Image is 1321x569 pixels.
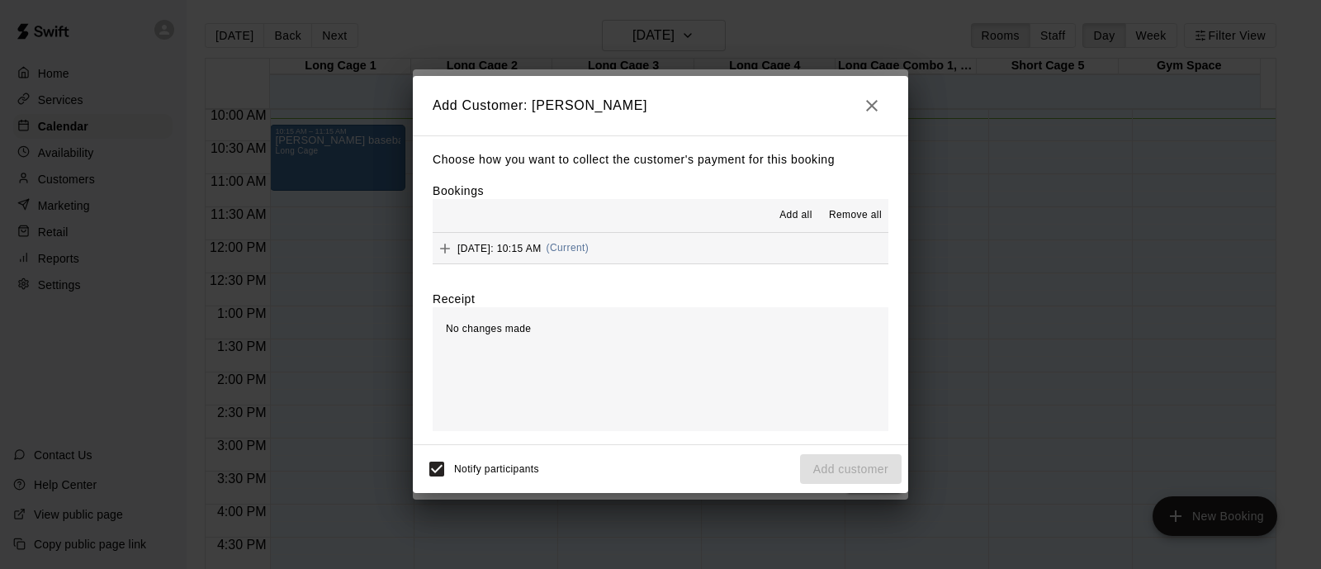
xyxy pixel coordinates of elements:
[779,207,812,224] span: Add all
[769,202,822,229] button: Add all
[457,242,542,254] span: [DATE]: 10:15 AM
[547,242,589,254] span: (Current)
[433,291,475,307] label: Receipt
[433,233,888,263] button: Add[DATE]: 10:15 AM(Current)
[446,323,531,334] span: No changes made
[413,76,908,135] h2: Add Customer: [PERSON_NAME]
[433,149,888,170] p: Choose how you want to collect the customer's payment for this booking
[822,202,888,229] button: Remove all
[454,463,539,475] span: Notify participants
[433,184,484,197] label: Bookings
[829,207,882,224] span: Remove all
[433,241,457,254] span: Add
